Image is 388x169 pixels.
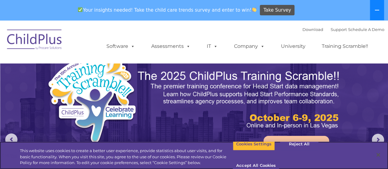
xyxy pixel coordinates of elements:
a: Assessments [145,40,197,52]
a: Take Survey [260,5,294,16]
span: Last name [85,40,104,45]
a: IT [201,40,224,52]
a: Support [331,27,347,32]
span: Take Survey [263,5,291,16]
a: University [275,40,312,52]
a: Schedule A Demo [348,27,384,32]
img: 👏 [252,7,256,12]
a: Training Scramble!! [316,40,374,52]
a: Software [100,40,141,52]
button: Cookies Settings [233,138,275,151]
span: Your insights needed! Take the child care trends survey and enter to win! [75,4,259,16]
img: ChildPlus by Procare Solutions [4,25,65,56]
a: Company [228,40,271,52]
button: Reject All [280,138,318,151]
button: Close [371,148,385,162]
span: Phone number [85,66,111,70]
a: Learn More [263,136,329,153]
a: Download [302,27,323,32]
div: This website uses cookies to create a better user experience, provide statistics about user visit... [20,148,233,166]
img: ✅ [78,7,83,12]
font: | [302,27,384,32]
